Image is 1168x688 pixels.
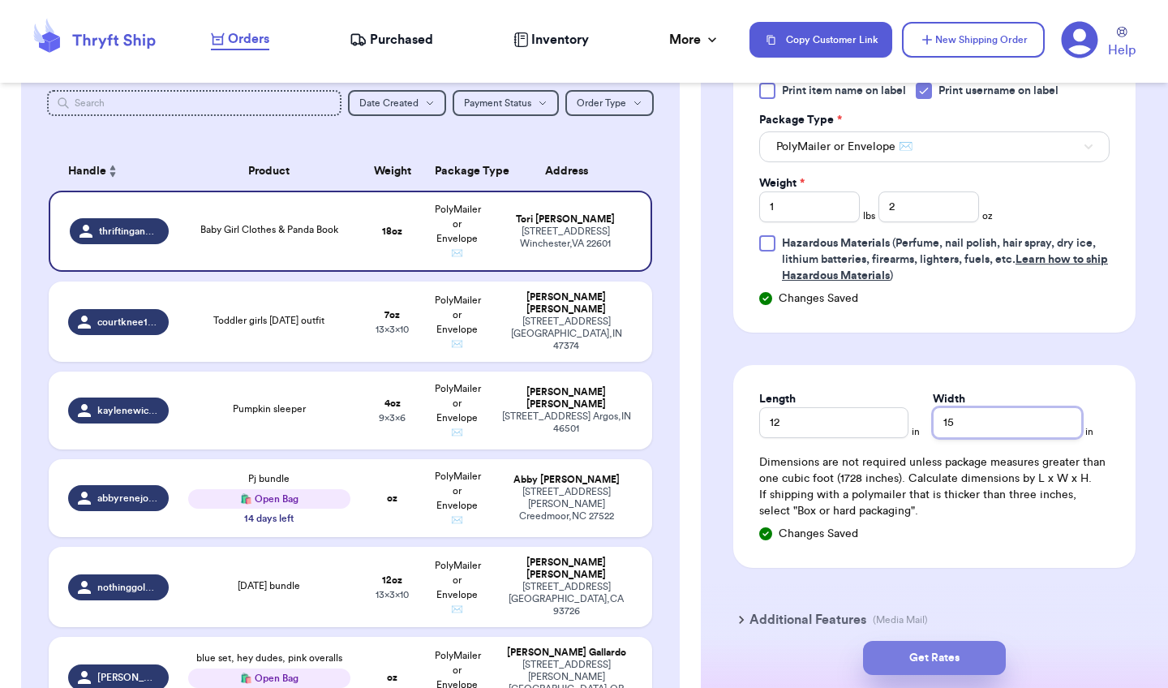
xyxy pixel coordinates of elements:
[863,209,875,222] span: lbs
[749,22,892,58] button: Copy Customer Link
[99,225,159,238] span: thriftingandthriving_va
[370,30,433,49] span: Purchased
[211,29,269,50] a: Orders
[425,152,490,191] th: Package Type
[513,30,589,49] a: Inventory
[97,492,159,505] span: abbyrenejohnson
[200,225,338,234] span: Baby Girl Clothes & Panda Book
[188,669,350,688] div: 🛍️ Open Bag
[435,295,481,349] span: PolyMailer or Envelope ✉️
[933,391,965,407] label: Width
[97,316,159,329] span: courtknee1015
[779,526,858,542] span: Changes Saved
[938,83,1058,99] span: Print username on label
[500,213,631,226] div: Tori [PERSON_NAME]
[565,90,654,116] button: Order Type
[759,454,1110,519] div: Dimensions are not required unless package measures greater than one cubic foot (1728 inches). Ca...
[213,316,324,325] span: Toddler girls [DATE] outfit
[500,647,633,659] div: [PERSON_NAME] Gallardo
[490,152,652,191] th: Address
[387,673,397,682] strong: oz
[982,209,993,222] span: oz
[387,493,397,503] strong: oz
[348,90,446,116] button: Date Created
[759,391,796,407] label: Length
[178,152,360,191] th: Product
[782,238,890,249] span: Hazardous Materials
[902,22,1045,58] button: New Shipping Order
[382,226,402,236] strong: 18 oz
[188,489,350,509] div: 🛍️ Open Bag
[669,30,720,49] div: More
[435,561,481,614] span: PolyMailer or Envelope ✉️
[500,411,633,435] div: [STREET_ADDRESS] Argos , IN 46501
[500,291,633,316] div: [PERSON_NAME] [PERSON_NAME]
[97,581,159,594] span: nothinggolddcanstay
[464,98,531,108] span: Payment Status
[68,163,106,180] span: Handle
[500,386,633,411] div: [PERSON_NAME] [PERSON_NAME]
[384,398,401,408] strong: 4 oz
[912,425,920,438] span: in
[97,404,159,417] span: kaylenewickey
[500,226,631,250] div: [STREET_ADDRESS] Winchester , VA 22601
[233,404,306,414] span: Pumpkin sleeper
[577,98,626,108] span: Order Type
[749,610,866,630] h3: Additional Features
[228,29,269,49] span: Orders
[782,238,1108,282] span: (Perfume, nail polish, hair spray, dry ice, lithium batteries, firearms, lighters, fuels, etc. )
[500,316,633,352] div: [STREET_ADDRESS] [GEOGRAPHIC_DATA] , IN 47374
[1108,27,1136,60] a: Help
[759,487,1110,519] p: If shipping with a polymailer that is thicker than three inches, select "Box or hard packaging".
[376,590,409,600] span: 13 x 3 x 10
[359,98,419,108] span: Date Created
[196,653,342,663] span: blue set, hey dudes, pink overalls
[873,613,928,626] p: (Media Mail)
[782,83,906,99] span: Print item name on label
[435,384,481,437] span: PolyMailer or Envelope ✉️
[384,310,400,320] strong: 7 oz
[382,575,402,585] strong: 12 oz
[531,30,589,49] span: Inventory
[248,474,290,484] span: Pj bundle
[779,290,858,307] span: Changes Saved
[97,671,159,684] span: [PERSON_NAME]
[759,175,805,191] label: Weight
[500,486,633,522] div: [STREET_ADDRESS][PERSON_NAME] Creedmoor , NC 27522
[500,557,633,581] div: [PERSON_NAME] [PERSON_NAME]
[1108,41,1136,60] span: Help
[776,139,912,155] span: PolyMailer or Envelope ✉️
[244,512,294,525] div: 14 days left
[435,471,481,525] span: PolyMailer or Envelope ✉️
[453,90,559,116] button: Payment Status
[435,204,481,258] span: PolyMailer or Envelope ✉️
[500,474,633,486] div: Abby [PERSON_NAME]
[350,30,433,49] a: Purchased
[379,413,406,423] span: 9 x 3 x 6
[759,112,842,128] label: Package Type
[500,581,633,617] div: [STREET_ADDRESS] [GEOGRAPHIC_DATA] , CA 93726
[1085,425,1093,438] span: in
[759,131,1110,162] button: PolyMailer or Envelope ✉️
[238,581,300,591] span: [DATE] bundle
[360,152,425,191] th: Weight
[106,161,119,181] button: Sort ascending
[47,90,341,116] input: Search
[376,325,409,334] span: 13 x 3 x 10
[863,641,1006,675] button: Get Rates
